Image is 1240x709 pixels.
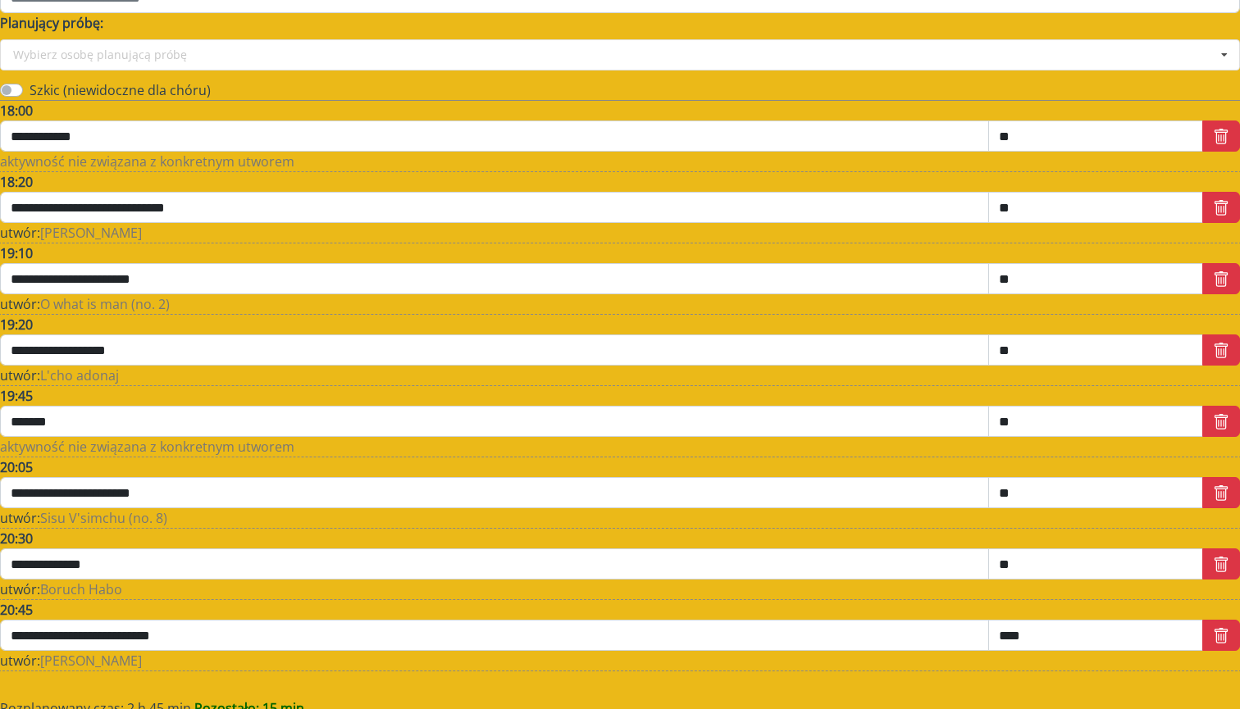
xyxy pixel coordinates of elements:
[40,224,142,242] span: [PERSON_NAME]
[1213,485,1229,502] svg: trash
[1213,129,1229,145] svg: trash
[30,80,211,100] label: Szkic (niewidoczne dla chóru)
[1202,548,1240,579] button: trash
[1213,200,1229,216] svg: trash
[1202,620,1240,651] button: trash
[13,49,187,61] div: Wybierz osobę planującą próbę
[1213,628,1229,644] svg: trash
[40,295,170,313] span: O what is man (no. 2)
[40,652,142,670] span: [PERSON_NAME]
[40,580,122,598] span: Boruch Habo
[1202,334,1240,366] button: trash
[1202,477,1240,508] button: trash
[1202,263,1240,294] button: trash
[40,509,167,527] span: Sisu V'simchu (no. 8)
[1213,343,1229,359] svg: trash
[40,366,119,384] span: L'cho adonaj
[1213,271,1229,288] svg: trash
[1202,120,1240,152] button: trash
[1202,406,1240,437] button: trash
[1213,557,1229,573] svg: trash
[1202,192,1240,223] button: trash
[1213,414,1229,430] svg: trash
